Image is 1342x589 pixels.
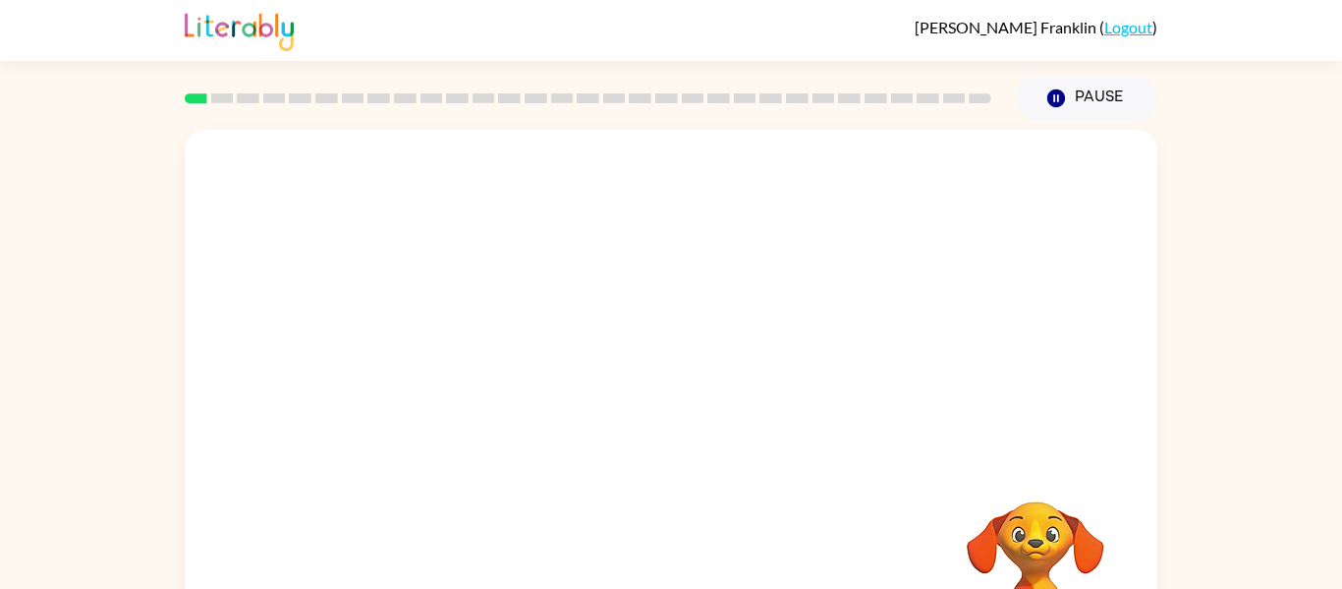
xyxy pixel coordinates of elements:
a: Logout [1104,18,1152,36]
span: [PERSON_NAME] Franklin [915,18,1099,36]
button: Pause [1015,76,1157,121]
div: ( ) [915,18,1157,36]
img: Literably [185,8,294,51]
